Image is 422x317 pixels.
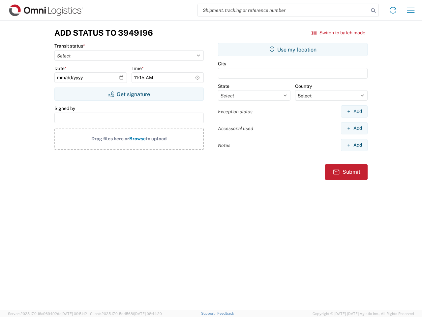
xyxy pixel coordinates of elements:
[198,4,369,17] input: Shipment, tracking or reference number
[201,311,218,315] a: Support
[218,83,229,89] label: State
[218,43,368,56] button: Use my location
[54,105,75,111] label: Signed by
[54,28,153,38] h3: Add Status to 3949196
[90,312,162,316] span: Client: 2025.17.0-5dd568f
[134,312,162,316] span: [DATE] 08:44:20
[129,136,146,141] span: Browse
[341,105,368,118] button: Add
[341,122,368,134] button: Add
[54,65,67,71] label: Date
[146,136,167,141] span: to upload
[341,139,368,151] button: Add
[312,27,365,38] button: Switch to batch mode
[218,142,230,148] label: Notes
[218,125,253,131] label: Accessorial used
[8,312,87,316] span: Server: 2025.17.0-16a969492de
[54,88,204,101] button: Get signature
[325,164,368,180] button: Submit
[218,61,226,67] label: City
[295,83,312,89] label: Country
[218,109,253,115] label: Exception status
[54,43,85,49] label: Transit status
[217,311,234,315] a: Feedback
[132,65,144,71] label: Time
[313,311,414,317] span: Copyright © [DATE]-[DATE] Agistix Inc., All Rights Reserved
[91,136,129,141] span: Drag files here or
[61,312,87,316] span: [DATE] 09:51:12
